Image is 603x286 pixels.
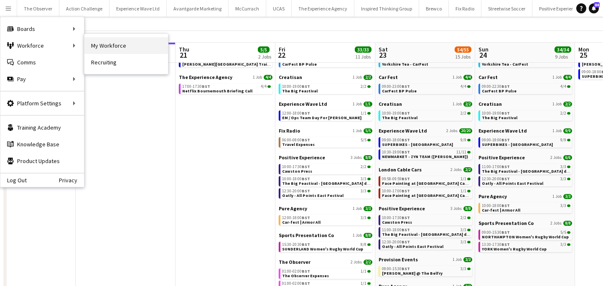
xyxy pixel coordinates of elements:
[167,0,229,17] button: Avantgarde Marketing
[478,220,572,226] a: Sports Presentation Co2 Jobs8/8
[461,240,466,244] span: 3/3
[382,84,471,93] a: 09:00-23:00BST4/4CarFest BP Pulse
[279,74,302,80] span: Creatisan
[501,110,510,116] span: BST
[258,54,271,60] div: 2 Jobs
[279,128,300,134] span: Fix Radio
[463,257,472,262] span: 3/3
[282,273,329,278] span: The Observer Expenses
[478,101,572,128] div: Creatisan1 Job2/210:00-19:00BST2/2The Big Feastival
[552,194,562,199] span: 1 Job
[482,137,570,147] a: 09:00-18:00BST9/9SUPERBIKES - [GEOGRAPHIC_DATA]
[478,193,572,199] a: Pure Agency1 Job3/3
[382,176,471,186] a: 09:58-09:59BST1/1Face Painting at [GEOGRAPHIC_DATA] Cable Cars
[202,84,210,89] span: BST
[361,177,366,181] span: 3/3
[282,137,371,147] a: 06:00-08:00BST5/5Travel Expenses
[0,136,84,153] a: Knowledge Base
[282,216,310,220] span: 12:00-18:00
[282,246,363,252] span: SUNDERLAND Women's Rugby World Cup
[178,50,189,60] span: 21
[282,281,310,286] span: 01:00-02:00
[478,46,489,53] span: Sun
[482,246,547,252] span: YORK Women's Rugby World Cup
[478,128,527,134] span: Experience Wave Ltd
[382,244,443,249] span: Oatly - All Points East Festival
[501,137,510,143] span: BST
[482,88,516,94] span: CarFest BP Pulse
[364,233,372,238] span: 8/8
[59,0,109,17] button: Action Challenge
[550,155,562,160] span: 2 Jobs
[229,0,266,17] button: McCurrach
[282,61,317,67] span: CarFest BP Pulse
[382,61,428,67] span: Yorkshire Tea - CarFest
[482,243,510,247] span: 13:30-17:30
[477,50,489,60] span: 24
[563,155,572,160] span: 6/6
[463,167,472,172] span: 2/2
[567,85,570,88] span: 4/4
[560,243,566,247] span: 3/3
[353,75,362,80] span: 1 Job
[382,240,410,244] span: 12:30-20:00
[351,260,362,265] span: 2 Jobs
[589,3,599,13] a: 84
[279,101,327,107] span: Experience Wave Ltd
[563,128,572,133] span: 9/9
[292,0,354,17] button: The Experience Agency
[279,154,372,205] div: Positive Experience3 Jobs8/810:00-17:30BST2/2Cawston Press10:00-18:00BST3/3The Big Feastival - [G...
[302,110,310,116] span: BST
[258,46,270,53] span: 5/5
[279,232,334,238] span: Sports Presentation Co
[382,228,410,232] span: 11:00-18:00
[282,269,310,273] span: 01:00-02:00
[450,167,462,172] span: 2 Jobs
[59,177,84,184] a: Privacy
[552,102,562,107] span: 1 Job
[461,267,466,271] span: 3/3
[402,110,410,116] span: BST
[382,149,471,159] a: 10:30-19:00BST11/11NEWMARKET - ZYN TEAM ([PERSON_NAME])
[382,271,443,276] span: Betfred Masters @ The Belfry
[382,216,410,220] span: 10:00-17:30
[455,46,471,53] span: 54/55
[379,166,472,173] a: London Cable Cars2 Jobs2/2
[282,115,361,120] span: EM / Ops Team Day For Pedro
[382,181,481,186] span: Face Painting at London Cable Cars
[501,84,510,89] span: BST
[382,232,476,237] span: The Big Feastival - Belvoir Farm drinks
[361,189,366,193] span: 3/3
[379,128,427,134] span: Experience Wave Ltd
[279,259,310,265] span: The Observer
[467,85,471,88] span: 4/4
[382,111,410,115] span: 10:00-19:00
[279,74,372,80] a: Creatisan1 Job2/2
[402,227,410,232] span: BST
[302,215,310,220] span: BST
[463,75,472,80] span: 4/4
[456,150,466,154] span: 11/11
[482,165,510,169] span: 11:00-17:00
[382,150,410,154] span: 10:30-19:00
[382,115,417,120] span: The Big Feastival
[450,206,462,211] span: 3 Jobs
[478,101,502,107] span: Creatisan
[560,230,566,235] span: 5/5
[482,207,520,213] span: Car-fest | Armor All
[302,176,310,181] span: BST
[179,74,272,96] div: The Experience Agency1 Job4/417:00-17:30BST4/4Netflix Bournemouth Briefing Call
[361,269,366,273] span: 1/1
[482,177,510,181] span: 12:30-20:00
[463,102,472,107] span: 2/2
[478,74,498,80] span: Car Fest
[560,165,566,169] span: 3/3
[302,242,310,247] span: BST
[482,164,570,174] a: 11:00-17:00BST3/3The Big Feastival - [GEOGRAPHIC_DATA] drinks
[0,153,84,169] a: Product Updates
[461,138,466,142] span: 9/9
[382,177,410,181] span: 09:58-09:59
[361,138,366,142] span: 5/5
[382,189,410,193] span: 10:00-17:00
[382,215,471,225] a: 10:00-17:30BST2/2Cawston Press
